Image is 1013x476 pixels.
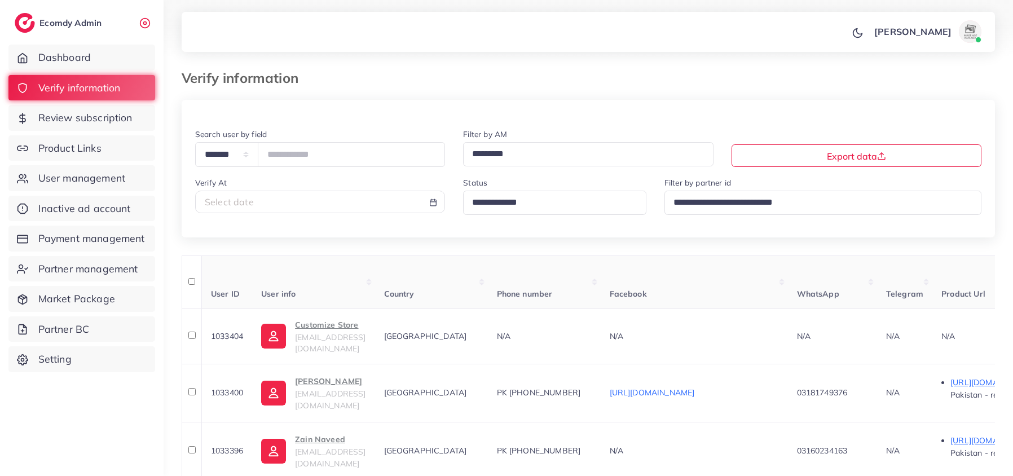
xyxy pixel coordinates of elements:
[886,387,900,398] span: N/A
[211,387,243,398] span: 1033400
[38,171,125,186] span: User management
[8,316,155,342] a: Partner BC
[463,177,487,188] label: Status
[261,433,365,469] a: Zain Naveed[EMAIL_ADDRESS][DOMAIN_NAME]
[205,196,254,208] span: Select date
[468,146,698,163] input: Search for option
[868,20,986,43] a: [PERSON_NAME]avatar
[959,20,981,43] img: avatar
[295,374,365,388] p: [PERSON_NAME]
[211,289,240,299] span: User ID
[8,286,155,312] a: Market Package
[261,381,286,406] img: ic-user-info.36bf1079.svg
[797,289,839,299] span: WhatsApp
[15,13,104,33] a: logoEcomdy Admin
[670,194,967,211] input: Search for option
[261,439,286,464] img: ic-user-info.36bf1079.svg
[38,50,91,65] span: Dashboard
[38,141,102,156] span: Product Links
[195,177,227,188] label: Verify At
[827,151,886,162] span: Export data
[384,289,415,299] span: Country
[295,318,365,332] p: Customize Store
[732,144,981,167] button: Export data
[797,446,848,456] span: 03160234163
[497,387,581,398] span: PK [PHONE_NUMBER]
[610,446,623,456] span: N/A
[38,292,115,306] span: Market Package
[295,332,365,354] span: [EMAIL_ADDRESS][DOMAIN_NAME]
[8,45,155,70] a: Dashboard
[8,75,155,101] a: Verify information
[182,70,307,86] h3: Verify information
[463,191,646,215] div: Search for option
[261,324,286,349] img: ic-user-info.36bf1079.svg
[211,331,243,341] span: 1033404
[468,194,632,211] input: Search for option
[463,129,507,140] label: Filter by AM
[38,262,138,276] span: Partner management
[463,142,713,166] div: Search for option
[797,387,848,398] span: 03181749376
[8,256,155,282] a: Partner management
[497,446,581,456] span: PK [PHONE_NUMBER]
[610,387,695,398] a: [URL][DOMAIN_NAME]
[38,322,90,337] span: Partner BC
[261,374,365,411] a: [PERSON_NAME][EMAIL_ADDRESS][DOMAIN_NAME]
[497,289,553,299] span: Phone number
[8,346,155,372] a: Setting
[941,289,985,299] span: Product Url
[38,231,145,246] span: Payment management
[797,331,811,341] span: N/A
[874,25,952,38] p: [PERSON_NAME]
[886,289,923,299] span: Telegram
[8,226,155,252] a: Payment management
[261,318,365,355] a: Customize Store[EMAIL_ADDRESS][DOMAIN_NAME]
[8,105,155,131] a: Review subscription
[38,111,133,125] span: Review subscription
[497,331,510,341] span: N/A
[886,446,900,456] span: N/A
[295,433,365,446] p: Zain Naveed
[384,387,467,398] span: [GEOGRAPHIC_DATA]
[384,331,467,341] span: [GEOGRAPHIC_DATA]
[39,17,104,28] h2: Ecomdy Admin
[664,191,981,215] div: Search for option
[941,331,955,341] span: N/A
[886,331,900,341] span: N/A
[8,196,155,222] a: Inactive ad account
[295,389,365,410] span: [EMAIL_ADDRESS][DOMAIN_NAME]
[610,331,623,341] span: N/A
[8,135,155,161] a: Product Links
[15,13,35,33] img: logo
[384,446,467,456] span: [GEOGRAPHIC_DATA]
[295,447,365,468] span: [EMAIL_ADDRESS][DOMAIN_NAME]
[38,352,72,367] span: Setting
[610,289,647,299] span: Facebook
[261,289,296,299] span: User info
[664,177,731,188] label: Filter by partner id
[8,165,155,191] a: User management
[38,81,121,95] span: Verify information
[211,446,243,456] span: 1033396
[38,201,131,216] span: Inactive ad account
[195,129,267,140] label: Search user by field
